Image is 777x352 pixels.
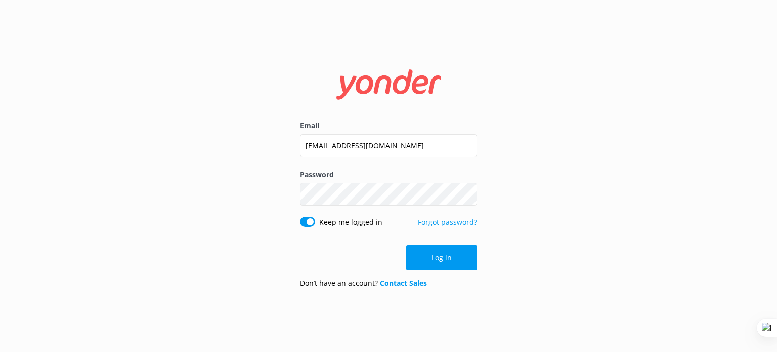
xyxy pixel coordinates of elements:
label: Keep me logged in [319,217,382,228]
label: Password [300,169,477,180]
input: user@emailaddress.com [300,134,477,157]
label: Email [300,120,477,131]
p: Don’t have an account? [300,278,427,289]
a: Forgot password? [418,217,477,227]
button: Log in [406,245,477,270]
button: Show password [457,184,477,205]
a: Contact Sales [380,278,427,288]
